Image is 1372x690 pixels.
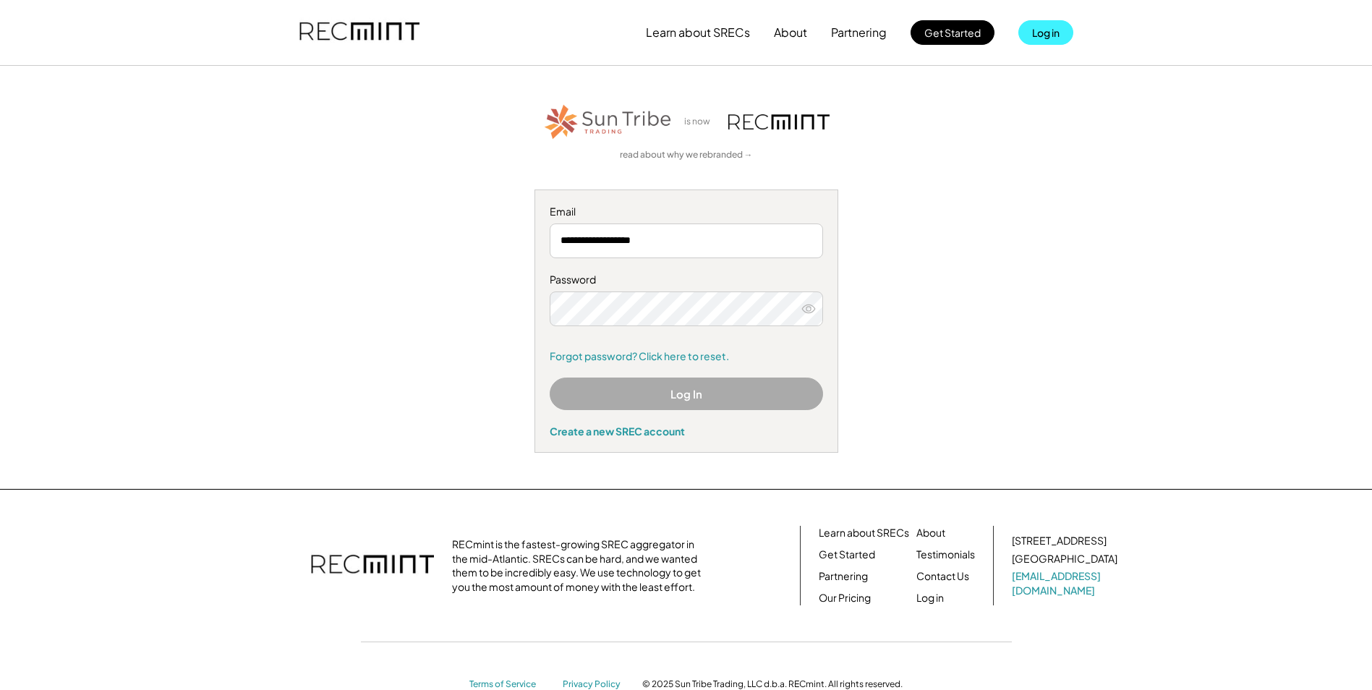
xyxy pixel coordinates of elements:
[819,526,909,540] a: Learn about SRECs
[543,102,673,142] img: STT_Horizontal_Logo%2B-%2BColor.png
[681,116,721,128] div: is now
[819,591,871,605] a: Our Pricing
[299,8,419,57] img: recmint-logotype%403x.png
[550,378,823,410] button: Log In
[774,18,807,47] button: About
[911,20,994,45] button: Get Started
[642,678,903,690] div: © 2025 Sun Tribe Trading, LLC d.b.a. RECmint. All rights reserved.
[916,548,975,562] a: Testimonials
[1012,534,1107,548] div: [STREET_ADDRESS]
[550,425,823,438] div: Create a new SREC account
[452,537,709,594] div: RECmint is the fastest-growing SREC aggregator in the mid-Atlantic. SRECs can be hard, and we wan...
[646,18,750,47] button: Learn about SRECs
[916,591,944,605] a: Log in
[620,149,753,161] a: read about why we rebranded →
[1012,552,1117,566] div: [GEOGRAPHIC_DATA]
[728,114,830,129] img: recmint-logotype%403x.png
[550,205,823,219] div: Email
[831,18,887,47] button: Partnering
[916,569,969,584] a: Contact Us
[550,273,823,287] div: Password
[916,526,945,540] a: About
[819,569,868,584] a: Partnering
[1012,569,1120,597] a: [EMAIL_ADDRESS][DOMAIN_NAME]
[550,349,823,364] a: Forgot password? Click here to reset.
[311,540,434,591] img: recmint-logotype%403x.png
[1018,20,1073,45] button: Log in
[819,548,875,562] a: Get Started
